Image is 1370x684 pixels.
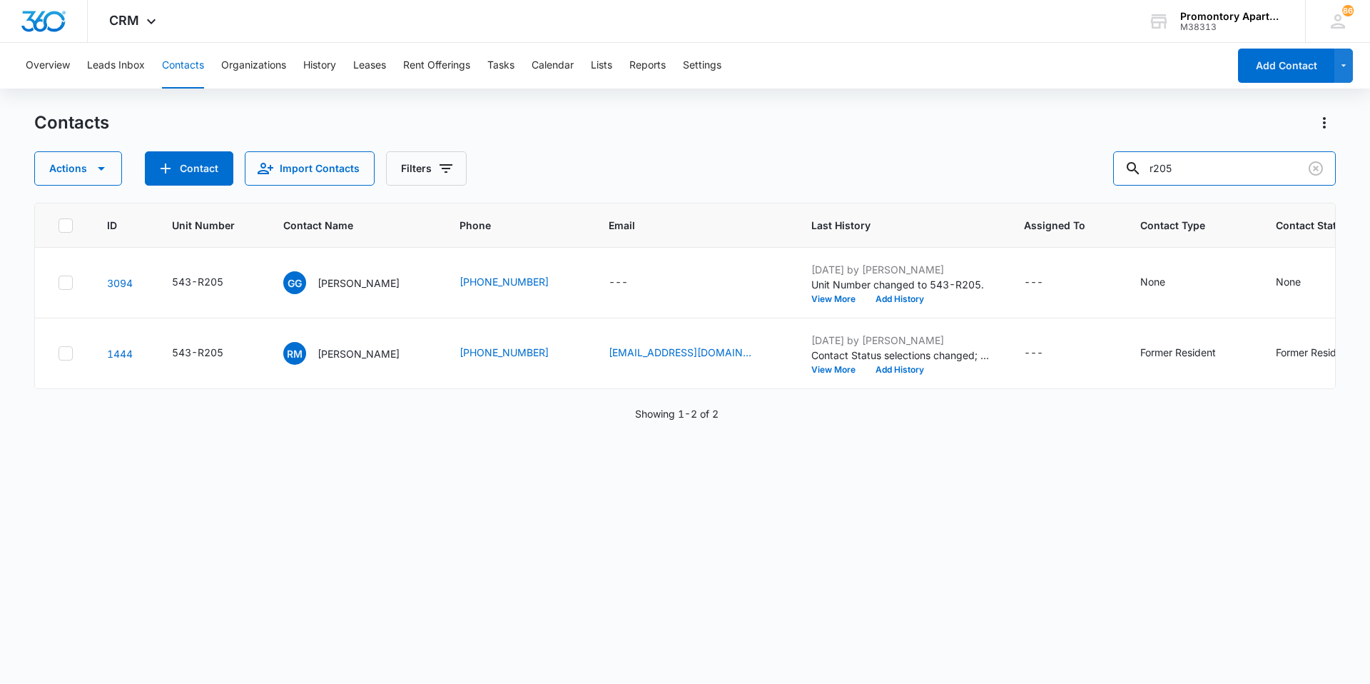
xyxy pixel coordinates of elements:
[1276,345,1351,360] div: Former Resident
[1304,157,1327,180] button: Clear
[403,43,470,89] button: Rent Offerings
[318,346,400,361] p: [PERSON_NAME]
[635,406,719,421] p: Showing 1-2 of 2
[866,366,934,374] button: Add History
[1024,218,1085,233] span: Assigned To
[811,333,990,348] p: [DATE] by [PERSON_NAME]
[683,43,721,89] button: Settings
[1342,5,1354,16] span: 86
[26,43,70,89] button: Overview
[1276,274,1301,289] div: None
[1024,345,1069,362] div: Assigned To - - Select to Edit Field
[1238,49,1334,83] button: Add Contact
[172,218,249,233] span: Unit Number
[609,345,777,362] div: Email - rmay8231@gmail.com - Select to Edit Field
[1276,218,1356,233] span: Contact Status
[460,274,549,289] a: [PHONE_NUMBER]
[1140,345,1242,362] div: Contact Type - Former Resident - Select to Edit Field
[811,277,990,292] p: Unit Number changed to 543-R205.
[34,112,109,134] h1: Contacts
[811,295,866,303] button: View More
[172,274,223,289] div: 543-R205
[172,274,249,291] div: Unit Number - 543-R205 - Select to Edit Field
[1180,11,1284,22] div: account name
[172,345,223,360] div: 543-R205
[1024,274,1043,291] div: ---
[145,151,233,186] button: Add Contact
[172,345,249,362] div: Unit Number - 543-R205 - Select to Edit Field
[1342,5,1354,16] div: notifications count
[1024,345,1043,362] div: ---
[283,218,405,233] span: Contact Name
[87,43,145,89] button: Leads Inbox
[532,43,574,89] button: Calendar
[34,151,122,186] button: Actions
[283,342,425,365] div: Contact Name - Robin May - Select to Edit Field
[811,348,990,363] p: Contact Status selections changed; None was removed and Former Resident was added.
[811,218,969,233] span: Last History
[1024,274,1069,291] div: Assigned To - - Select to Edit Field
[107,218,117,233] span: ID
[386,151,467,186] button: Filters
[162,43,204,89] button: Contacts
[866,295,934,303] button: Add History
[811,366,866,374] button: View More
[353,43,386,89] button: Leases
[283,342,306,365] span: RM
[609,274,628,291] div: ---
[1313,111,1336,134] button: Actions
[460,274,574,291] div: Phone - 9705992344 - Select to Edit Field
[629,43,666,89] button: Reports
[609,218,756,233] span: Email
[811,262,990,277] p: [DATE] by [PERSON_NAME]
[487,43,514,89] button: Tasks
[1140,218,1221,233] span: Contact Type
[107,277,133,289] a: Navigate to contact details page for Grace Gabriel
[609,274,654,291] div: Email - - Select to Edit Field
[1140,274,1165,289] div: None
[1276,274,1326,291] div: Contact Status - None - Select to Edit Field
[318,276,400,291] p: [PERSON_NAME]
[1113,151,1336,186] input: Search Contacts
[283,271,425,294] div: Contact Name - Grace Gabriel - Select to Edit Field
[107,348,133,360] a: Navigate to contact details page for Robin May
[221,43,286,89] button: Organizations
[1180,22,1284,32] div: account id
[109,13,139,28] span: CRM
[1140,345,1216,360] div: Former Resident
[460,345,574,362] div: Phone - 3038089427 - Select to Edit Field
[245,151,375,186] button: Import Contacts
[1140,274,1191,291] div: Contact Type - None - Select to Edit Field
[283,271,306,294] span: GG
[460,345,549,360] a: [PHONE_NUMBER]
[591,43,612,89] button: Lists
[460,218,554,233] span: Phone
[609,345,751,360] a: [EMAIL_ADDRESS][DOMAIN_NAME]
[303,43,336,89] button: History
